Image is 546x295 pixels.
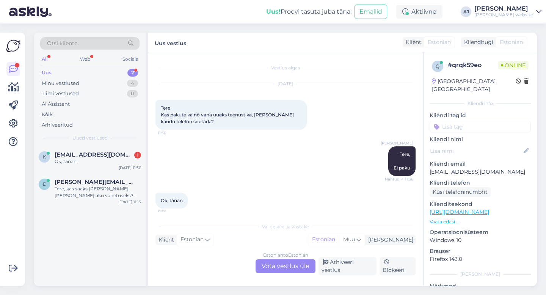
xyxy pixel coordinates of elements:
div: 2 [127,69,138,77]
div: Minu vestlused [42,80,79,87]
input: Lisa nimi [430,147,522,155]
div: Tiimi vestlused [42,90,79,97]
div: [GEOGRAPHIC_DATA], [GEOGRAPHIC_DATA] [432,77,516,93]
div: Tere, kas saaks [PERSON_NAME] [PERSON_NAME] aku vahetuseks? Arve nr 3177 [55,185,141,199]
div: [PERSON_NAME] [474,6,533,12]
p: Klienditeekond [430,200,531,208]
div: Arhiveeritud [42,121,73,129]
p: Windows 10 [430,236,531,244]
div: Web [78,54,92,64]
b: Uus! [266,8,281,15]
div: Ok, tänan [55,158,141,165]
span: 11:36 [158,209,186,215]
img: Askly Logo [6,39,20,53]
div: 0 [127,90,138,97]
button: Emailid [355,5,387,19]
span: Ok, tänan [161,198,183,203]
div: AJ [461,6,471,17]
div: 4 [127,80,138,87]
div: Klient [155,236,174,244]
div: [DATE] 11:15 [119,199,141,205]
span: [PERSON_NAME] [381,140,413,146]
span: Estonian [180,235,204,244]
p: Firefox 143.0 [430,255,531,263]
div: [PERSON_NAME] [365,236,413,244]
a: [URL][DOMAIN_NAME] [430,209,489,215]
span: Tere Kas pakute ka nö vana uueks teenust ka, [PERSON_NAME] kaudu telefon soetada? [161,105,295,124]
span: Uued vestlused [72,135,108,141]
p: Kliendi telefon [430,179,531,187]
div: [PERSON_NAME] website [474,12,533,18]
div: [DATE] [155,80,416,87]
div: Võta vestlus üle [256,259,315,273]
span: Estonian [500,38,523,46]
div: [DATE] 11:36 [119,165,141,171]
span: e.kekkonen@atlasbaltic.net [55,179,133,185]
span: q [436,63,439,69]
p: Kliendi tag'id [430,111,531,119]
span: Estonian [428,38,451,46]
span: Nähtud ✓ 11:36 [385,176,413,182]
span: Otsi kliente [47,39,77,47]
div: Klient [403,38,421,46]
div: [PERSON_NAME] [430,271,531,278]
div: Kõik [42,111,53,118]
span: k [43,154,46,160]
div: Valige keel ja vastake [155,223,416,230]
p: [EMAIL_ADDRESS][DOMAIN_NAME] [430,168,531,176]
p: Kliendi nimi [430,135,531,143]
div: 1 [134,152,141,158]
p: Operatsioonisüsteem [430,228,531,236]
input: Lisa tag [430,121,531,132]
span: e [43,181,46,187]
div: Arhiveeri vestlus [318,257,377,275]
p: Vaata edasi ... [430,218,531,225]
div: Kliendi info [430,100,531,107]
span: 11:36 [158,130,186,136]
label: Uus vestlus [155,37,186,47]
a: [PERSON_NAME][PERSON_NAME] website [474,6,541,18]
div: Klienditugi [461,38,493,46]
div: # qrqk59eo [448,61,498,70]
div: Proovi tasuta juba täna: [266,7,351,16]
p: Brauser [430,247,531,255]
div: Estonian to Estonian [263,252,308,259]
p: Märkmed [430,282,531,290]
div: All [40,54,49,64]
div: Socials [121,54,140,64]
span: Tere, Ei paku [394,151,410,171]
div: Vestlus algas [155,64,416,71]
span: kristjan.maurus@outlook.com [55,151,133,158]
div: Uus [42,69,52,77]
div: Blokeeri [380,257,416,275]
div: Estonian [308,234,339,245]
div: Aktiivne [396,5,442,19]
span: Muu [343,236,355,243]
div: Küsi telefoninumbrit [430,187,491,197]
div: AI Assistent [42,100,70,108]
p: Kliendi email [430,160,531,168]
span: Online [498,61,529,69]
